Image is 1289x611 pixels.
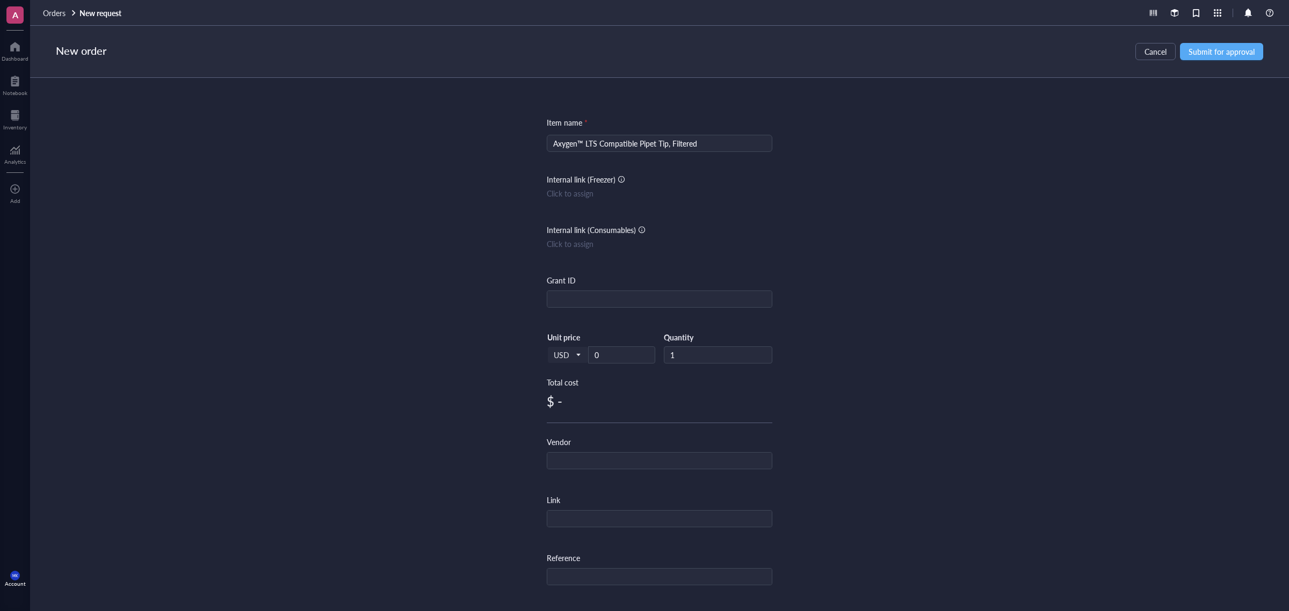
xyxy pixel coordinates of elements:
[547,117,588,128] div: Item name
[12,8,18,21] span: A
[79,8,124,18] a: New request
[554,350,580,360] span: USD
[5,580,26,587] div: Account
[1189,47,1255,56] span: Submit for approval
[4,141,26,165] a: Analytics
[2,38,28,62] a: Dashboard
[3,72,27,96] a: Notebook
[43,8,66,18] span: Orders
[547,436,571,448] div: Vendor
[547,224,636,236] div: Internal link (Consumables)
[43,8,77,18] a: Orders
[547,552,580,564] div: Reference
[547,274,576,286] div: Grant ID
[1145,47,1167,56] span: Cancel
[664,332,772,342] div: Quantity
[547,332,614,342] div: Unit price
[547,494,560,506] div: Link
[1180,43,1263,60] button: Submit for approval
[3,107,27,130] a: Inventory
[547,238,772,250] div: Click to assign
[547,173,615,185] div: Internal link (Freezer)
[1135,43,1176,60] button: Cancel
[3,90,27,96] div: Notebook
[10,198,20,204] div: Add
[2,55,28,62] div: Dashboard
[3,124,27,130] div: Inventory
[547,376,772,388] div: Total cost
[56,43,106,60] div: New order
[547,392,772,410] div: $ -
[12,573,18,578] span: MK
[4,158,26,165] div: Analytics
[547,187,772,199] div: Click to assign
